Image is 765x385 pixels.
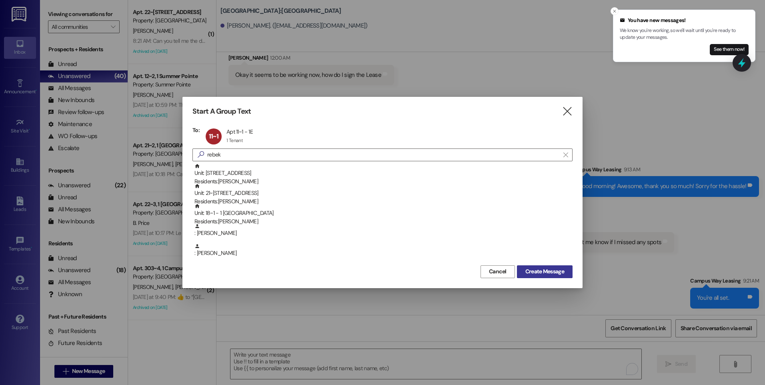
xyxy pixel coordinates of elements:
div: : [PERSON_NAME] [194,223,573,237]
div: 1 Tenant [226,137,243,144]
i:  [562,107,573,116]
button: See them now! [710,44,749,55]
div: Apt 11~1 - 1E [226,128,253,135]
div: Residents: [PERSON_NAME] [194,197,573,206]
div: Unit: [STREET_ADDRESS]Residents:[PERSON_NAME] [192,163,573,183]
div: Unit: 21~[STREET_ADDRESS] [194,183,573,206]
div: Residents: [PERSON_NAME] [194,177,573,186]
div: Unit: 21~[STREET_ADDRESS]Residents:[PERSON_NAME] [192,183,573,203]
div: : [PERSON_NAME] [192,223,573,243]
div: You have new messages! [620,16,749,24]
div: Unit: [STREET_ADDRESS] [194,163,573,186]
div: Residents: [PERSON_NAME] [194,217,573,226]
div: : [PERSON_NAME] [192,243,573,263]
i:  [194,150,207,159]
h3: Start A Group Text [192,107,251,116]
i:  [563,152,568,158]
button: Clear text [559,149,572,161]
span: 11~1 [209,132,218,140]
button: Cancel [481,265,515,278]
p: We know you're working, so we'll wait until you're ready to update your messages. [620,27,749,41]
button: Create Message [517,265,573,278]
span: Create Message [525,267,564,276]
button: Close toast [611,7,619,15]
div: Unit: 18~1 - 1 [GEOGRAPHIC_DATA] [194,203,573,226]
div: Unit: 18~1 - 1 [GEOGRAPHIC_DATA]Residents:[PERSON_NAME] [192,203,573,223]
div: : [PERSON_NAME] [194,243,573,257]
span: Cancel [489,267,507,276]
h3: To: [192,126,200,134]
input: Search for any contact or apartment [207,149,559,160]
